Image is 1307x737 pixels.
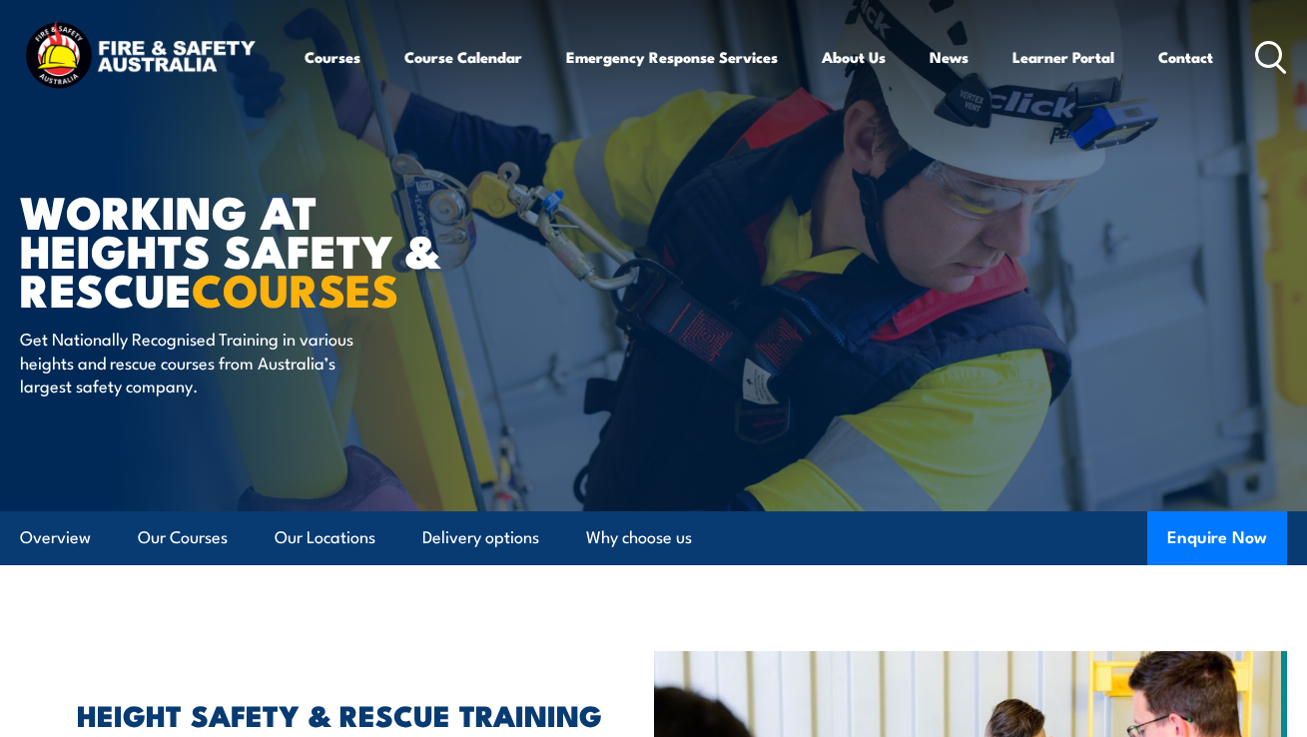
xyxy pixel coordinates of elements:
a: Delivery options [422,511,539,564]
a: Overview [20,511,91,564]
a: Course Calendar [404,33,522,81]
a: Courses [305,33,360,81]
a: Contact [1158,33,1213,81]
a: Emergency Response Services [566,33,778,81]
h1: WORKING AT HEIGHTS SAFETY & RESCUE [20,191,513,308]
a: Our Courses [138,511,228,564]
strong: COURSES [192,254,398,323]
a: News [930,33,969,81]
a: Learner Portal [1012,33,1114,81]
a: Our Locations [275,511,375,564]
a: About Us [822,33,886,81]
p: Get Nationally Recognised Training in various heights and rescue courses from Australia’s largest... [20,327,384,396]
button: Enquire Now [1147,511,1287,565]
h2: HEIGHT SAFETY & RESCUE TRAINING [77,701,624,727]
a: Why choose us [586,511,692,564]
